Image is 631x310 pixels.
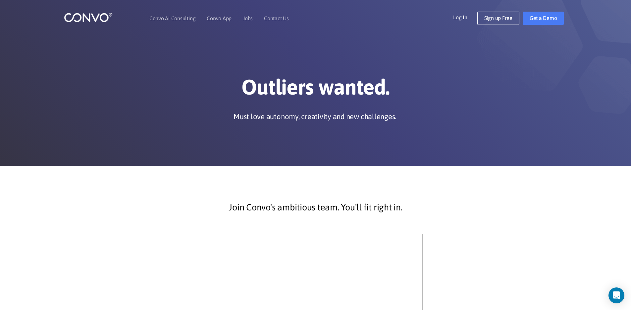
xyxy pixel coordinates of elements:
p: Must love autonomy, creativity and new challenges. [234,112,396,121]
a: Jobs [243,16,253,21]
h1: Outliers wanted. [132,74,500,105]
a: Sign up Free [477,12,519,25]
a: Convo App [207,16,232,21]
a: Convo AI Consulting [149,16,195,21]
img: logo_1.png [64,12,113,23]
a: Log In [453,12,477,22]
div: Open Intercom Messenger [608,287,624,303]
a: Get a Demo [523,12,564,25]
a: Contact Us [264,16,289,21]
p: Join Convo's ambitious team. You'll fit right in. [137,199,495,216]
